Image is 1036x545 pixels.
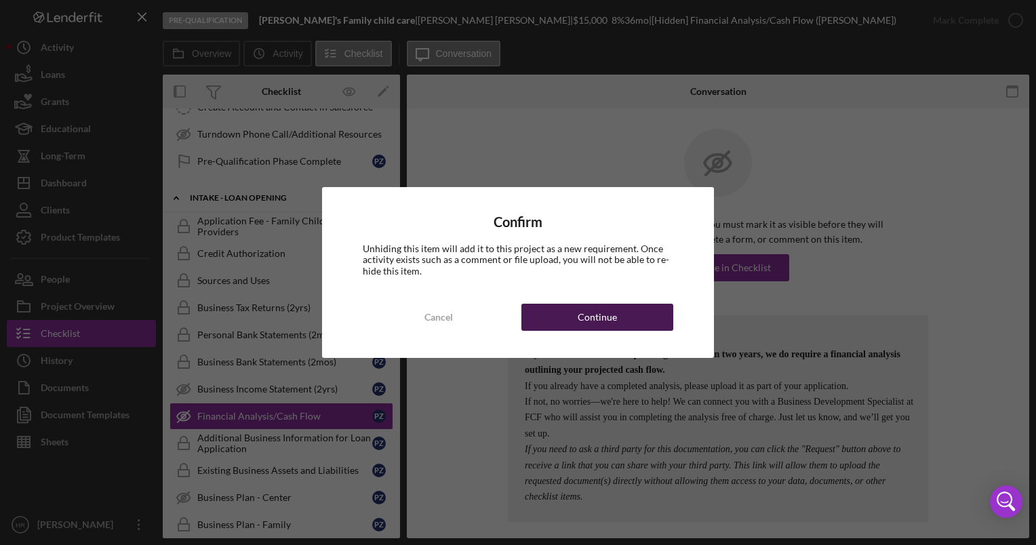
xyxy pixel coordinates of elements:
div: Continue [578,304,617,331]
div: Cancel [424,304,453,331]
div: Open Intercom Messenger [990,485,1022,518]
button: Cancel [363,304,515,331]
h4: Confirm [363,214,673,230]
div: Unhiding this item will add it to this project as a new requirement. Once activity exists such as... [363,243,673,276]
button: Continue [521,304,673,331]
